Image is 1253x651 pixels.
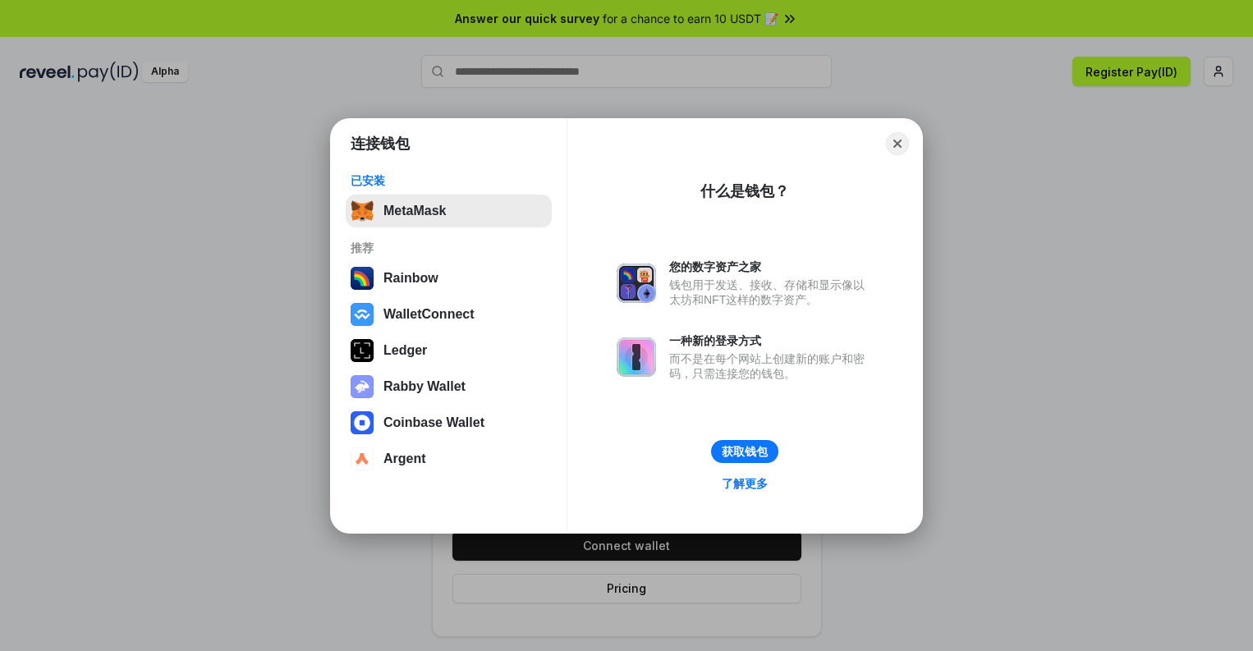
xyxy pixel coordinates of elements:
img: svg+xml,%3Csvg%20fill%3D%22none%22%20height%3D%2233%22%20viewBox%3D%220%200%2035%2033%22%20width%... [351,199,374,222]
button: Rabby Wallet [346,370,552,403]
img: svg+xml,%3Csvg%20xmlns%3D%22http%3A%2F%2Fwww.w3.org%2F2000%2Fsvg%22%20fill%3D%22none%22%20viewBox... [617,337,656,377]
button: MetaMask [346,195,552,227]
div: 已安装 [351,173,547,188]
div: Argent [383,452,426,466]
a: 了解更多 [712,473,778,494]
div: 推荐 [351,241,547,255]
div: 什么是钱包？ [700,181,789,201]
img: svg+xml,%3Csvg%20width%3D%22120%22%20height%3D%22120%22%20viewBox%3D%220%200%20120%20120%22%20fil... [351,267,374,290]
div: WalletConnect [383,307,475,322]
div: Rainbow [383,271,438,286]
img: svg+xml,%3Csvg%20width%3D%2228%22%20height%3D%2228%22%20viewBox%3D%220%200%2028%2028%22%20fill%3D... [351,303,374,326]
img: svg+xml,%3Csvg%20xmlns%3D%22http%3A%2F%2Fwww.w3.org%2F2000%2Fsvg%22%20fill%3D%22none%22%20viewBox... [351,375,374,398]
div: 一种新的登录方式 [669,333,873,348]
div: Coinbase Wallet [383,415,484,430]
button: Ledger [346,334,552,367]
div: 了解更多 [722,476,768,491]
div: Rabby Wallet [383,379,466,394]
img: svg+xml,%3Csvg%20xmlns%3D%22http%3A%2F%2Fwww.w3.org%2F2000%2Fsvg%22%20width%3D%2228%22%20height%3... [351,339,374,362]
button: Coinbase Wallet [346,406,552,439]
div: Ledger [383,343,427,358]
img: svg+xml,%3Csvg%20width%3D%2228%22%20height%3D%2228%22%20viewBox%3D%220%200%2028%2028%22%20fill%3D... [351,411,374,434]
h1: 连接钱包 [351,134,410,154]
img: svg+xml,%3Csvg%20width%3D%2228%22%20height%3D%2228%22%20viewBox%3D%220%200%2028%2028%22%20fill%3D... [351,447,374,470]
div: MetaMask [383,204,446,218]
button: Close [886,132,909,155]
div: 而不是在每个网站上创建新的账户和密码，只需连接您的钱包。 [669,351,873,381]
button: Rainbow [346,262,552,295]
img: svg+xml,%3Csvg%20xmlns%3D%22http%3A%2F%2Fwww.w3.org%2F2000%2Fsvg%22%20fill%3D%22none%22%20viewBox... [617,264,656,303]
button: 获取钱包 [711,440,778,463]
div: 钱包用于发送、接收、存储和显示像以太坊和NFT这样的数字资产。 [669,277,873,307]
div: 您的数字资产之家 [669,259,873,274]
button: WalletConnect [346,298,552,331]
div: 获取钱包 [722,444,768,459]
button: Argent [346,442,552,475]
